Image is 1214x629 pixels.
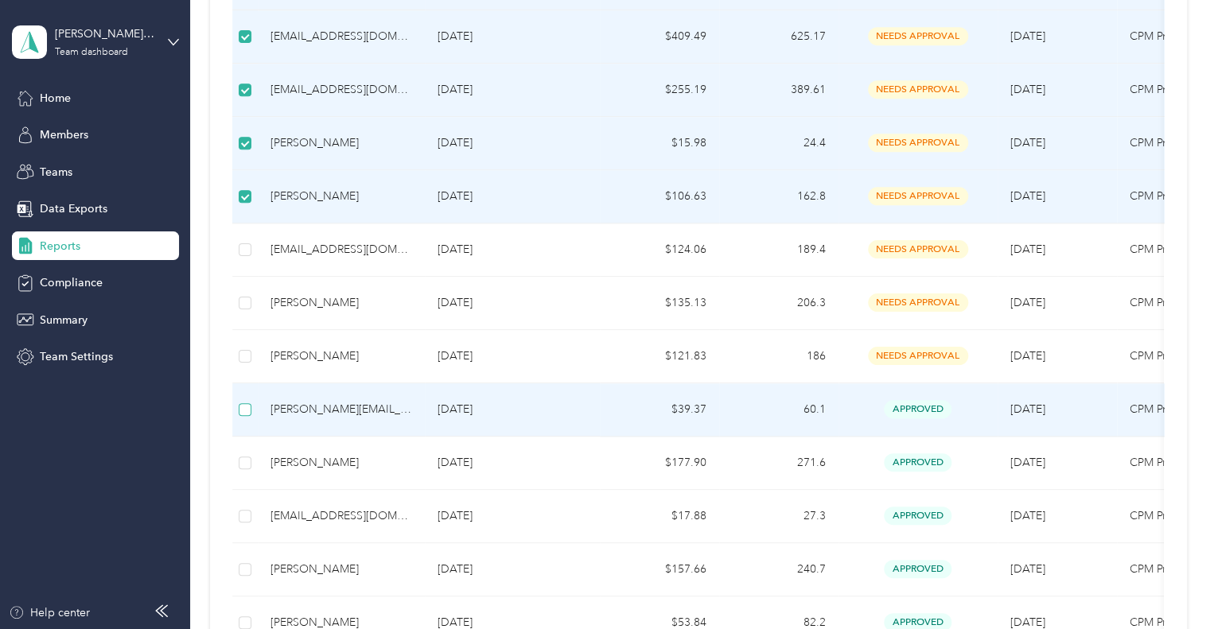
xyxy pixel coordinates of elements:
td: 24.4 [719,117,839,170]
span: approved [884,560,951,578]
span: [DATE] [1010,562,1045,576]
span: [DATE] [1010,296,1045,309]
div: [PERSON_NAME] [270,348,412,365]
iframe: Everlance-gr Chat Button Frame [1125,540,1214,629]
td: $409.49 [600,10,719,64]
span: Compliance [40,274,103,291]
div: [EMAIL_ADDRESS][DOMAIN_NAME] [270,507,412,525]
p: [DATE] [438,348,587,365]
td: $124.06 [600,223,719,277]
span: [DATE] [1010,136,1045,149]
span: Home [40,90,71,107]
div: [PERSON_NAME] [270,294,412,312]
p: [DATE] [438,454,587,472]
span: [DATE] [1010,189,1045,203]
td: 27.3 [719,490,839,543]
div: [PERSON_NAME] [270,561,412,578]
p: [DATE] [438,561,587,578]
span: Reports [40,238,80,254]
span: [DATE] [1010,243,1045,256]
button: Help center [9,604,90,621]
span: needs approval [868,240,968,258]
div: [PERSON_NAME][EMAIL_ADDRESS][DOMAIN_NAME] [270,401,412,418]
span: Data Exports [40,200,107,217]
td: $15.98 [600,117,719,170]
td: $177.90 [600,437,719,490]
span: [DATE] [1010,456,1045,469]
span: Teams [40,164,72,181]
span: [DATE] [1010,349,1045,363]
span: needs approval [868,347,968,365]
td: $39.37 [600,383,719,437]
td: $157.66 [600,543,719,596]
div: [EMAIL_ADDRESS][DOMAIN_NAME] [270,28,412,45]
span: needs approval [868,293,968,312]
p: [DATE] [438,507,587,525]
p: [DATE] [438,401,587,418]
div: [PERSON_NAME] [270,134,412,152]
p: [DATE] [438,241,587,258]
span: [DATE] [1010,83,1045,96]
span: [DATE] [1010,29,1045,43]
span: [DATE] [1010,402,1045,416]
td: $17.88 [600,490,719,543]
td: 60.1 [719,383,839,437]
div: [EMAIL_ADDRESS][DOMAIN_NAME] [270,241,412,258]
span: needs approval [868,80,968,99]
div: [PERSON_NAME] [270,188,412,205]
div: [PERSON_NAME]'s Team [55,25,154,42]
div: [PERSON_NAME] [270,454,412,472]
div: Team dashboard [55,48,128,57]
td: 389.61 [719,64,839,117]
span: Team Settings [40,348,113,365]
span: Summary [40,312,88,328]
p: [DATE] [438,81,587,99]
p: [DATE] [438,28,587,45]
td: 625.17 [719,10,839,64]
td: $106.63 [600,170,719,223]
td: 162.8 [719,170,839,223]
span: [DATE] [1010,615,1045,629]
td: 240.7 [719,543,839,596]
span: approved [884,453,951,472]
span: needs approval [868,27,968,45]
span: approved [884,400,951,418]
td: 186 [719,330,839,383]
span: Members [40,126,88,143]
td: 189.4 [719,223,839,277]
span: [DATE] [1010,509,1045,522]
div: [EMAIL_ADDRESS][DOMAIN_NAME] [270,81,412,99]
p: [DATE] [438,294,587,312]
p: [DATE] [438,188,587,205]
p: [DATE] [438,134,587,152]
td: 271.6 [719,437,839,490]
td: $121.83 [600,330,719,383]
span: needs approval [868,187,968,205]
td: $255.19 [600,64,719,117]
td: $135.13 [600,277,719,330]
td: 206.3 [719,277,839,330]
span: needs approval [868,134,968,152]
span: approved [884,507,951,525]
